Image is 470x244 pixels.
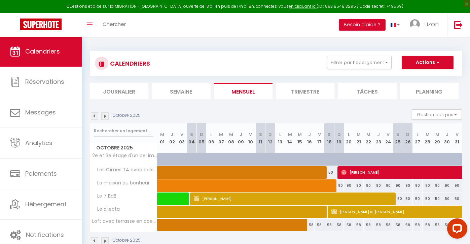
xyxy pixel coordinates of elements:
[403,123,413,153] th: 26
[412,109,462,119] button: Gestion des prix
[446,131,448,138] abbr: J
[210,131,212,138] abbr: L
[387,131,390,138] abbr: V
[90,143,157,153] span: Octobre 2025
[226,123,236,153] th: 08
[26,231,64,239] span: Notifications
[357,131,361,138] abbr: M
[456,131,459,138] abbr: V
[187,123,196,153] th: 04
[91,206,121,213] span: Le dilecta
[265,123,275,153] th: 12
[305,123,315,153] th: 16
[413,123,423,153] th: 27
[240,131,242,138] abbr: J
[435,131,439,138] abbr: M
[413,219,423,231] div: 58
[442,193,452,205] div: 50
[91,179,151,187] span: La maison du bonheur
[275,123,285,153] th: 13
[413,193,423,205] div: 50
[157,123,167,153] th: 01
[91,153,158,158] span: 2e et 3e étage d'un bel immeuble avec terrasse
[338,83,396,99] li: Tâches
[177,123,187,153] th: 03
[249,131,252,138] abbr: V
[393,193,403,205] div: 50
[216,123,226,153] th: 07
[454,21,463,29] img: logout
[432,219,442,231] div: 58
[324,123,334,153] th: 18
[295,123,304,153] th: 15
[417,131,419,138] abbr: L
[327,56,392,69] button: Filtrer par hébergement
[373,123,383,153] th: 23
[403,219,413,231] div: 58
[25,47,60,56] span: Calendriers
[452,193,462,205] div: 50
[25,200,67,208] span: Hébergement
[366,131,370,138] abbr: M
[190,131,193,138] abbr: S
[396,131,399,138] abbr: S
[405,13,447,37] a: ... Lizon
[328,131,331,138] abbr: S
[383,123,393,153] th: 24
[442,123,452,153] th: 30
[25,77,64,86] span: Réservations
[403,193,413,205] div: 50
[256,123,265,153] th: 11
[288,131,292,138] abbr: M
[91,193,118,200] span: Le 7 BdB
[442,179,452,192] div: 90
[337,131,341,138] abbr: D
[20,19,62,30] img: Super Booking
[285,123,295,153] th: 14
[246,123,255,153] th: 10
[214,83,273,99] li: Mensuel
[171,131,173,138] abbr: J
[289,3,317,9] a: en cliquant ici
[25,108,56,116] span: Messages
[393,219,403,231] div: 58
[108,56,150,71] h3: CALENDRIERS
[424,20,439,28] span: Lizon
[354,123,364,153] th: 21
[180,131,183,138] abbr: V
[98,13,131,37] a: Chercher
[402,56,454,69] button: Actions
[236,123,246,153] th: 09
[90,83,148,99] li: Journalier
[393,123,403,153] th: 25
[426,131,430,138] abbr: M
[334,123,344,153] th: 19
[167,123,177,153] th: 02
[91,219,158,224] span: Loft avec terrasse en coeur de ville, calme et lumineux
[423,219,432,231] div: 58
[315,123,324,153] th: 17
[400,83,459,99] li: Planning
[442,216,470,244] iframe: LiveChat chat widget
[344,123,354,153] th: 20
[406,131,409,138] abbr: D
[160,131,164,138] abbr: M
[91,166,158,174] span: Les Cîmes T4 avec balcon
[94,125,153,137] input: Rechercher un logement...
[452,123,462,153] th: 31
[432,193,442,205] div: 50
[276,83,334,99] li: Trimestre
[25,169,57,178] span: Paiements
[113,237,141,244] p: Octobre 2025
[25,139,52,147] span: Analytics
[410,19,420,29] img: ...
[207,123,216,153] th: 06
[364,123,373,153] th: 22
[423,193,432,205] div: 50
[200,131,203,138] abbr: D
[318,131,321,138] abbr: V
[279,131,281,138] abbr: L
[348,131,350,138] abbr: L
[339,19,386,31] button: Besoin d'aide ?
